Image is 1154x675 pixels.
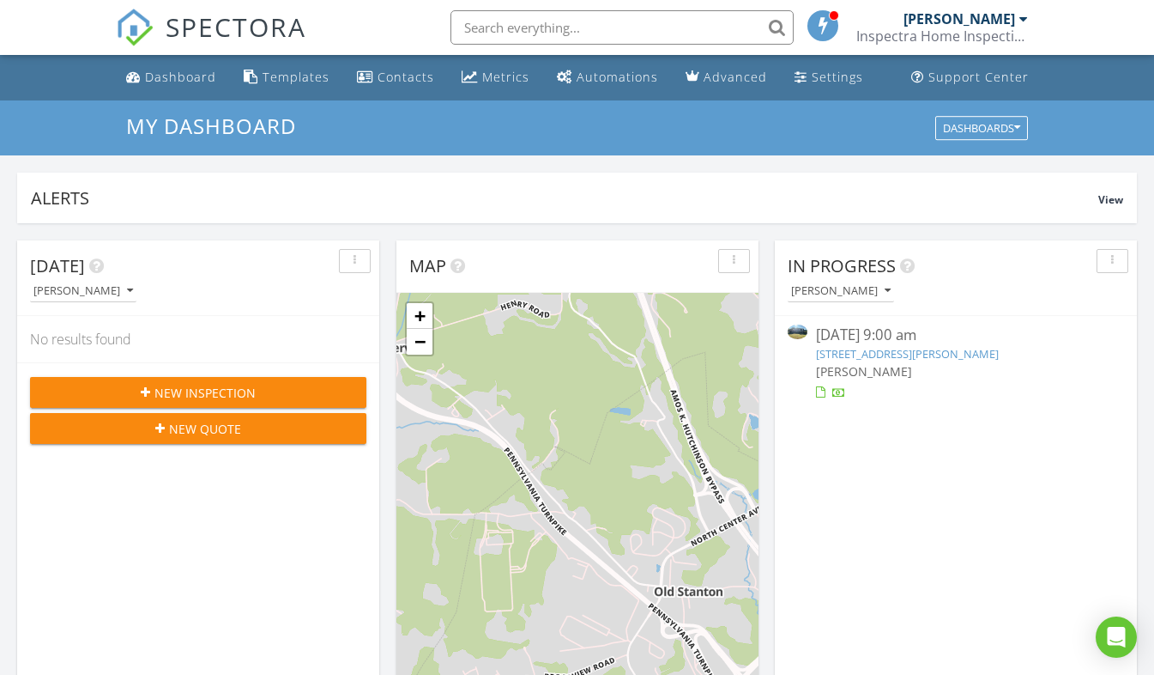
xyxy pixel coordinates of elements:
button: New Quote [30,413,366,444]
div: Templates [263,69,329,85]
img: The Best Home Inspection Software - Spectora [116,9,154,46]
span: View [1098,192,1123,207]
div: Metrics [482,69,529,85]
button: [PERSON_NAME] [788,280,894,303]
span: My Dashboard [126,112,296,140]
span: [PERSON_NAME] [816,363,912,380]
div: Settings [812,69,863,85]
div: [PERSON_NAME] [791,285,891,297]
img: 9300726%2Fcover_photos%2FbKlm5QUHKpj34XVpzXuQ%2Fsmall.jpeg [788,325,807,339]
a: [STREET_ADDRESS][PERSON_NAME] [816,346,999,362]
span: In Progress [788,254,896,277]
a: Advanced [679,62,774,94]
div: Advanced [704,69,767,85]
div: [DATE] 9:00 am [816,325,1097,346]
div: [PERSON_NAME] [33,285,133,297]
div: [PERSON_NAME] [903,10,1015,27]
a: [DATE] 9:00 am [STREET_ADDRESS][PERSON_NAME] [PERSON_NAME] [788,325,1124,401]
a: Metrics [455,62,536,94]
a: Settings [788,62,870,94]
a: Zoom out [407,329,432,355]
div: Support Center [928,69,1029,85]
a: Templates [237,62,336,94]
div: Dashboard [145,69,216,85]
span: Map [409,254,446,277]
span: SPECTORA [166,9,306,45]
div: Automations [577,69,658,85]
a: SPECTORA [116,23,306,59]
button: New Inspection [30,377,366,408]
span: New Quote [169,420,241,438]
span: New Inspection [154,384,256,402]
div: Inspectra Home Inspections [856,27,1028,45]
div: Open Intercom Messenger [1096,617,1137,658]
div: Alerts [31,186,1098,210]
input: Search everything... [450,10,794,45]
a: Zoom in [407,303,432,329]
a: Support Center [904,62,1036,94]
a: Dashboard [119,62,223,94]
button: [PERSON_NAME] [30,280,136,303]
button: Dashboards [935,116,1028,140]
a: Automations (Basic) [550,62,665,94]
div: Dashboards [943,122,1020,134]
a: Contacts [350,62,441,94]
div: Contacts [378,69,434,85]
span: [DATE] [30,254,85,277]
div: No results found [17,316,379,362]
